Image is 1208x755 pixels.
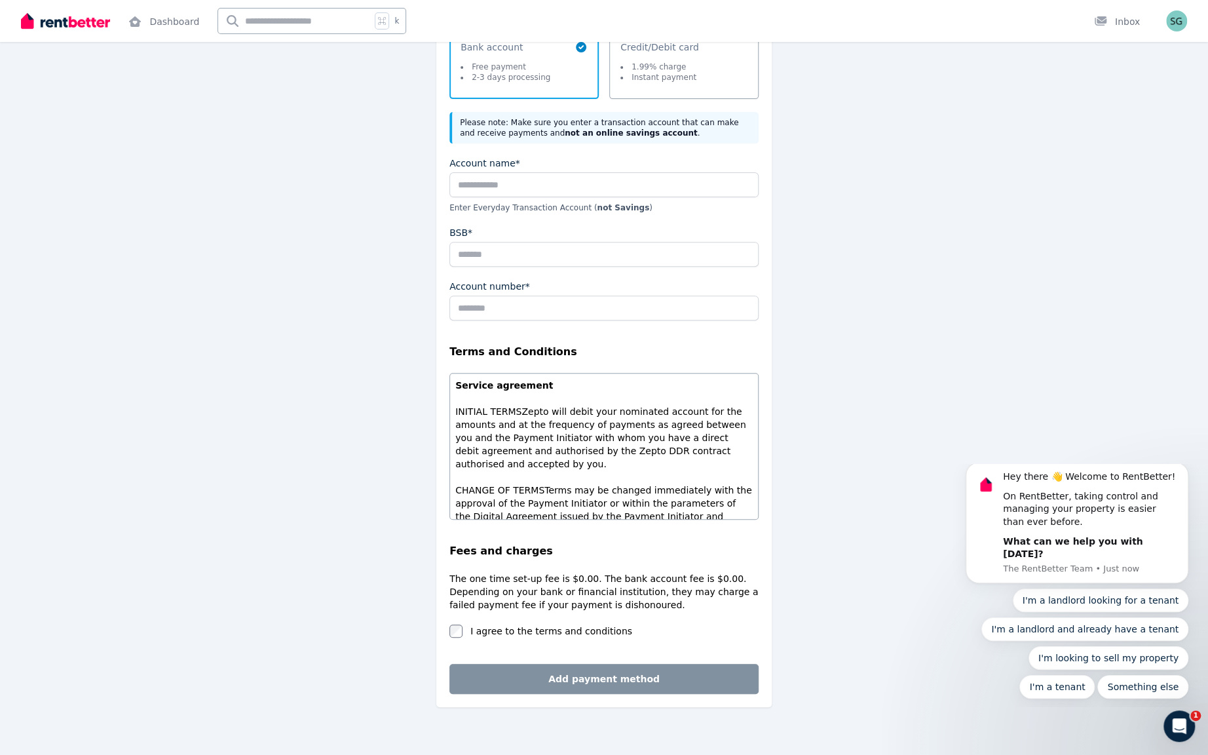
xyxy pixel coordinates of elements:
[1190,710,1201,721] span: 1
[449,543,759,559] legend: Fees and charges
[21,11,110,31] img: RentBetter
[1166,10,1187,31] img: Shreyan Gupta
[57,99,233,111] p: Message from The RentBetter Team, sent Just now
[57,26,233,65] div: On RentBetter, taking control and managing your property is easier than ever before.
[449,572,759,611] p: The one time set-up fee is $0.00. The bank account fee is $0.00. Depending on your bank or financ...
[83,182,242,206] button: Quick reply: I'm looking to sell my property
[470,625,632,638] label: I agree to the terms and conditions
[57,72,197,96] b: What can we help you with [DATE]?
[394,16,399,26] span: k
[620,72,696,83] li: Instant payment
[455,379,753,392] p: Service agreement
[620,62,696,72] li: 1.99% charge
[449,112,759,144] div: Please note: Make sure you enter a transaction account that can make and receive payments and .
[449,280,530,293] label: Account number*
[20,125,242,235] div: Quick reply options
[565,128,697,138] b: not an online savings account
[449,157,520,170] label: Account name*
[946,464,1208,707] iframe: Intercom notifications message
[455,405,753,471] p: Zepto will debit your nominated account for the amounts and at the frequency of payments as agree...
[73,211,149,235] button: Quick reply: I'm a tenant
[461,72,550,83] li: 2-3 days processing
[29,10,50,31] img: Profile image for The RentBetter Team
[461,41,550,54] span: Bank account
[151,211,242,235] button: Quick reply: Something else
[449,344,759,360] legend: Terms and Conditions
[449,203,759,213] p: Enter Everyday Transaction Account ( )
[1163,710,1195,742] iframe: Intercom live chat
[455,406,521,417] span: INITIAL TERMS
[57,7,233,20] div: Hey there 👋 Welcome to RentBetter!
[455,484,753,549] p: Terms may be changed immediately with the approval of the Payment Initiator or within the paramet...
[35,153,242,177] button: Quick reply: I'm a landlord and already have a tenant
[455,485,544,495] span: CHANGE OF TERMS
[67,125,243,148] button: Quick reply: I'm a landlord looking for a tenant
[620,41,699,54] span: Credit/Debit card
[1094,15,1140,28] div: Inbox
[57,7,233,97] div: Message content
[597,203,649,212] b: not Savings
[461,62,550,72] li: Free payment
